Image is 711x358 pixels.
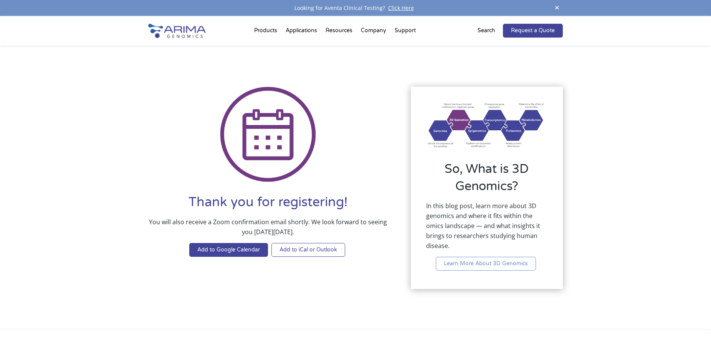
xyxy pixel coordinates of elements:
[478,26,495,36] p: Search
[436,257,536,271] a: Learn More About 3D Genomics
[189,243,268,257] a: Add to Google Calendar
[385,4,417,11] a: Click Here
[220,87,316,182] img: Icon Calendar
[271,243,345,257] a: Add to iCal or Outlook
[148,194,388,217] h1: Thank you for registering!
[148,3,563,13] div: Looking for Aventa Clinical Testing?
[148,217,388,243] p: You will also receive a Zoom confirmation email shortly. We look forward to seeing you [DATE][DATE].
[426,161,547,201] h2: So, What is 3D Genomics?
[148,24,206,38] img: Arima-Genomics-logo
[503,24,563,38] a: Request a Quote
[426,201,547,257] p: In this blog post, learn more about 3D genomics and where it fits within the omics landscape — an...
